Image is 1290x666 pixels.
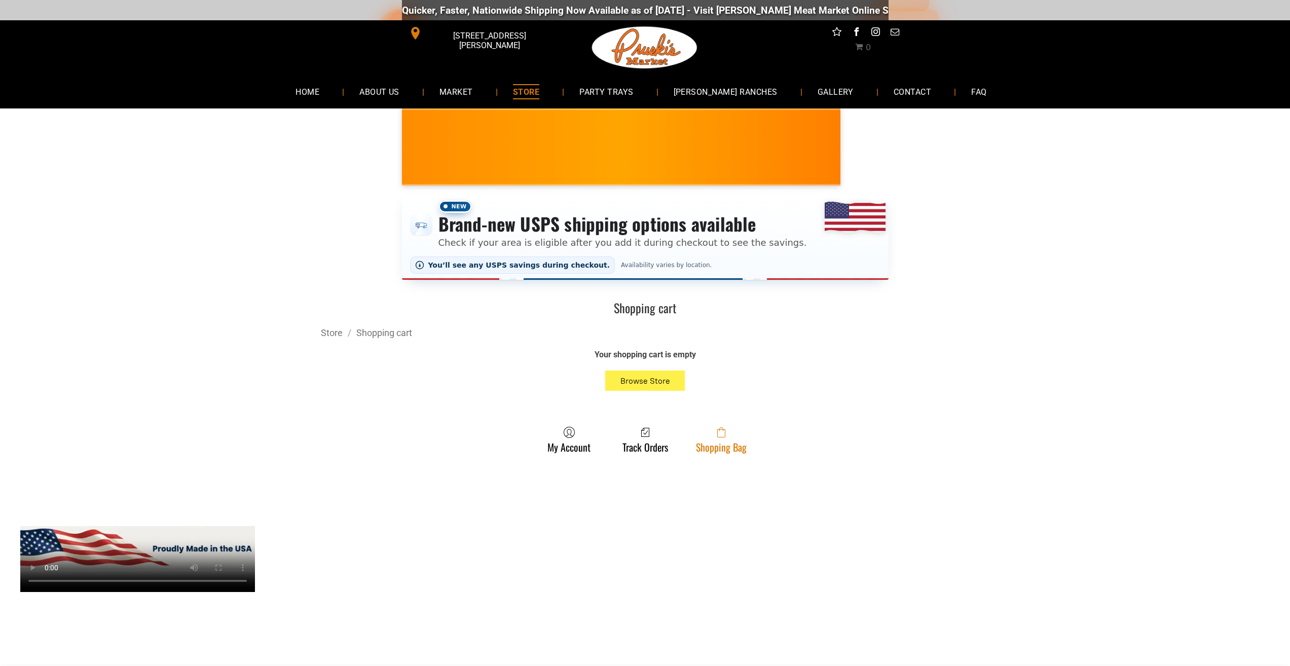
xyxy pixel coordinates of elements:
[463,349,828,360] div: Your shopping cart is empty
[321,327,343,338] a: Store
[428,261,610,269] span: You’ll see any USPS savings during checkout.
[402,194,889,280] div: Shipping options announcement
[321,326,970,339] div: Breadcrumbs
[356,327,412,338] a: Shopping cart
[498,78,555,105] a: STORE
[888,25,901,41] a: email
[869,25,882,41] a: instagram
[878,78,946,105] a: CONTACT
[402,25,557,41] a: [STREET_ADDRESS][PERSON_NAME]
[424,26,555,55] span: [STREET_ADDRESS][PERSON_NAME]
[402,5,1016,16] div: Quicker, Faster, Nationwide Shipping Now Available as of [DATE] - Visit [PERSON_NAME] Meat Market...
[321,300,970,316] h1: Shopping cart
[564,78,648,105] a: PARTY TRAYS
[542,426,596,453] a: My Account
[617,426,673,453] a: Track Orders
[424,78,488,105] a: MARKET
[605,371,685,391] button: Browse Store
[658,78,793,105] a: [PERSON_NAME] RANCHES
[956,78,1002,105] a: FAQ
[438,236,807,249] p: Check if your area is eligible after you add it during checkout to see the savings.
[438,213,807,235] h3: Brand-new USPS shipping options available
[590,20,699,75] img: Pruski-s+Market+HQ+Logo2-1920w.png
[280,78,335,105] a: HOME
[620,376,670,386] span: Browse Store
[619,262,714,269] span: Availability varies by location.
[438,200,472,213] span: New
[850,25,863,41] a: facebook
[343,327,356,338] span: /
[866,43,871,52] span: 0
[691,426,752,453] a: Shopping Bag
[344,78,415,105] a: ABOUT US
[802,78,869,105] a: GALLERY
[830,25,843,41] a: Social network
